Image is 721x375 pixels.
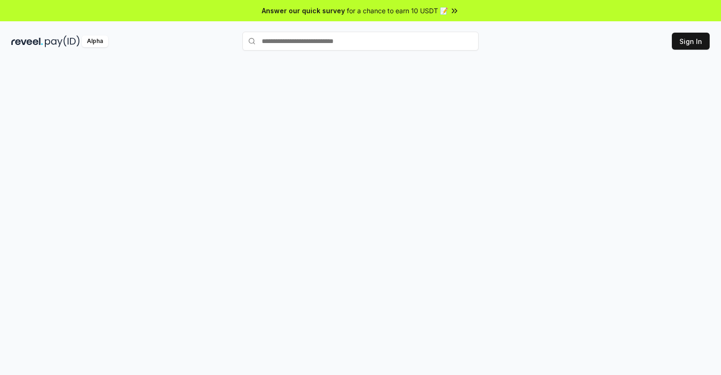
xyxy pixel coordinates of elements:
[672,33,710,50] button: Sign In
[11,35,43,47] img: reveel_dark
[82,35,108,47] div: Alpha
[45,35,80,47] img: pay_id
[262,6,345,16] span: Answer our quick survey
[347,6,448,16] span: for a chance to earn 10 USDT 📝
